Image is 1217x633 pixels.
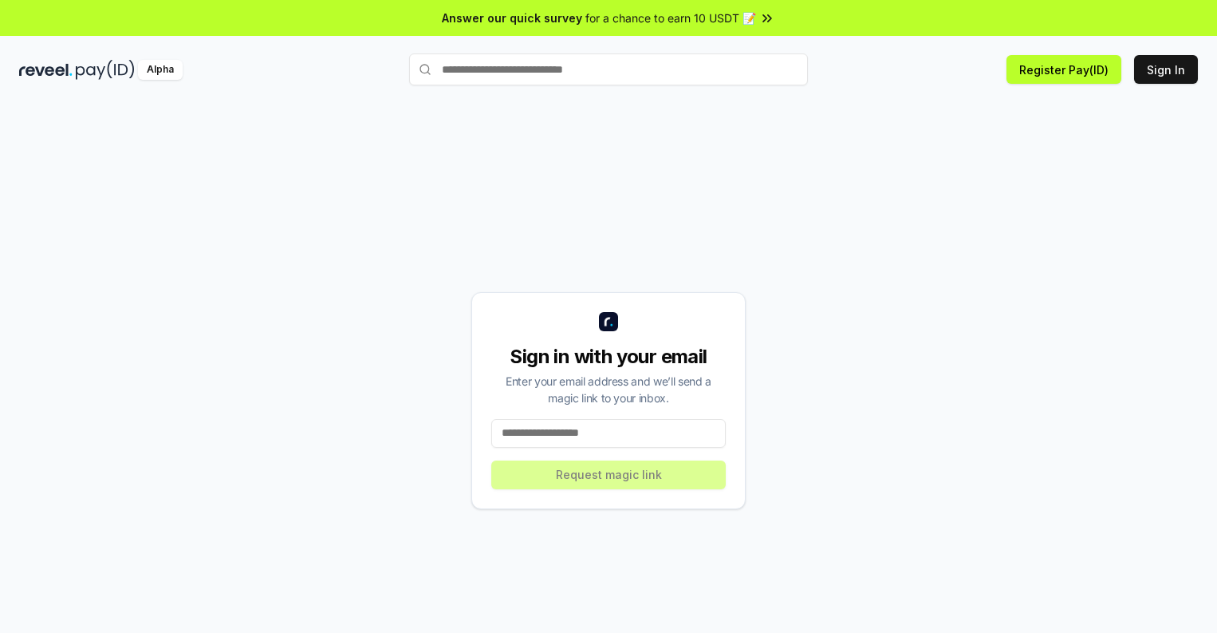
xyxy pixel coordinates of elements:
img: pay_id [76,60,135,80]
img: logo_small [599,312,618,331]
div: Sign in with your email [491,344,726,370]
div: Alpha [138,60,183,80]
div: Enter your email address and we’ll send a magic link to your inbox. [491,373,726,406]
button: Sign In [1134,55,1198,84]
img: reveel_dark [19,60,73,80]
span: for a chance to earn 10 USDT 📝 [585,10,756,26]
button: Register Pay(ID) [1006,55,1121,84]
span: Answer our quick survey [442,10,582,26]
